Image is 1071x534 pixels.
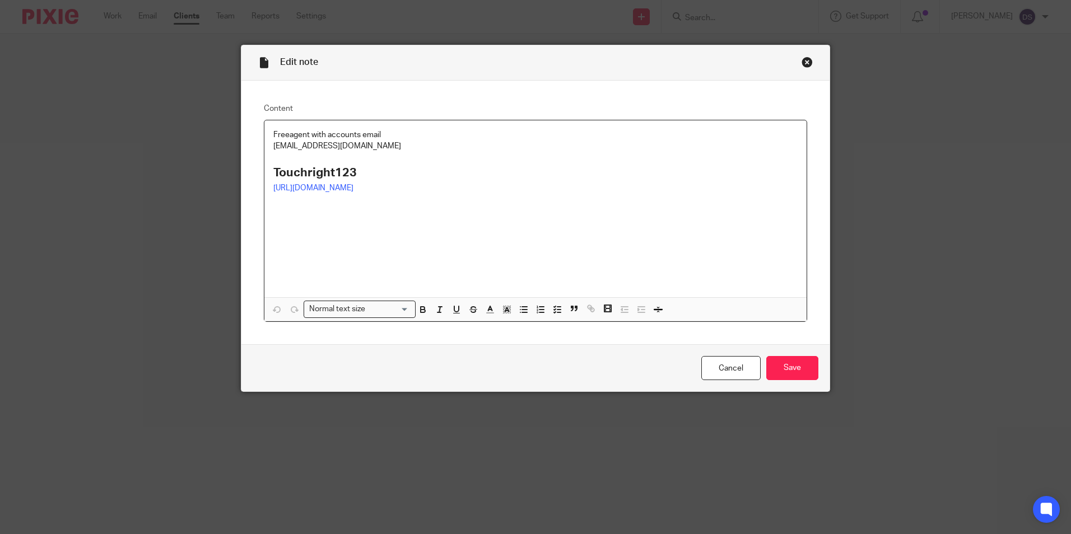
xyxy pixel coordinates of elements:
[264,103,807,114] label: Content
[273,140,798,152] p: [EMAIL_ADDRESS][DOMAIN_NAME]
[701,356,761,380] a: Cancel
[273,129,798,140] p: Freeagent with accounts email
[802,57,813,68] div: Close this dialog window
[304,301,416,318] div: Search for option
[306,303,367,315] span: Normal text size
[280,58,318,67] span: Edit note
[273,184,353,192] a: [URL][DOMAIN_NAME]
[766,356,818,380] input: Save
[273,167,357,179] strong: Touchright123
[369,303,409,315] input: Search for option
